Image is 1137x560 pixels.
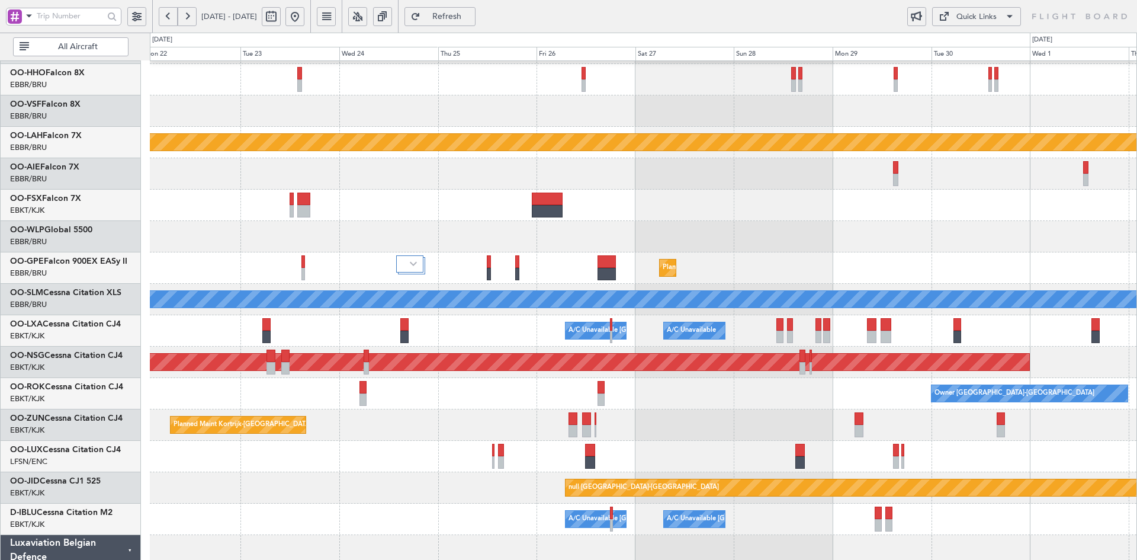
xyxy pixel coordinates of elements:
[10,446,121,454] a: OO-LUXCessna Citation CJ4
[667,322,716,340] div: A/C Unavailable
[10,351,44,360] span: OO-NSG
[734,47,833,61] div: Sun 28
[10,174,47,184] a: EBBR/BRU
[13,37,129,56] button: All Aircraft
[10,414,44,423] span: OO-ZUN
[10,320,43,328] span: OO-LXA
[339,47,438,61] div: Wed 24
[10,414,123,423] a: OO-ZUNCessna Citation CJ4
[10,331,44,341] a: EBKT/KJK
[438,47,537,61] div: Thu 25
[10,456,47,467] a: LFSN/ENC
[10,100,41,108] span: OO-VSF
[10,132,43,140] span: OO-LAH
[423,12,471,21] span: Refresh
[404,7,476,26] button: Refresh
[10,194,81,203] a: OO-FSXFalcon 7X
[240,47,339,61] div: Tue 23
[667,510,856,528] div: A/C Unavailable [GEOGRAPHIC_DATA]-[GEOGRAPHIC_DATA]
[568,479,719,497] div: null [GEOGRAPHIC_DATA]-[GEOGRAPHIC_DATA]
[956,11,997,23] div: Quick Links
[10,194,42,203] span: OO-FSX
[635,47,734,61] div: Sat 27
[537,47,635,61] div: Fri 26
[10,205,44,216] a: EBKT/KJK
[10,477,40,485] span: OO-JID
[568,510,789,528] div: A/C Unavailable [GEOGRAPHIC_DATA] ([GEOGRAPHIC_DATA] National)
[10,257,44,265] span: OO-GPE
[10,226,44,234] span: OO-WLP
[10,268,47,279] a: EBBR/BRU
[932,47,1030,61] div: Tue 30
[142,47,241,61] div: Mon 22
[152,35,172,45] div: [DATE]
[10,519,44,530] a: EBKT/KJK
[568,322,789,340] div: A/C Unavailable [GEOGRAPHIC_DATA] ([GEOGRAPHIC_DATA] National)
[10,351,123,360] a: OO-NSGCessna Citation CJ4
[10,163,40,171] span: OO-AIE
[174,416,311,434] div: Planned Maint Kortrijk-[GEOGRAPHIC_DATA]
[10,508,113,517] a: D-IBLUCessna Citation M2
[10,100,81,108] a: OO-VSFFalcon 8X
[10,393,44,404] a: EBKT/KJK
[1032,35,1052,45] div: [DATE]
[10,446,43,454] span: OO-LUX
[10,488,44,498] a: EBKT/KJK
[934,385,1094,402] div: Owner [GEOGRAPHIC_DATA]-[GEOGRAPHIC_DATA]
[10,132,82,140] a: OO-LAHFalcon 7X
[10,508,37,517] span: D-IBLU
[10,236,47,247] a: EBBR/BRU
[10,257,127,265] a: OO-GPEFalcon 900EX EASy II
[10,69,46,77] span: OO-HHO
[10,111,47,121] a: EBBR/BRU
[833,47,932,61] div: Mon 29
[10,163,79,171] a: OO-AIEFalcon 7X
[10,289,121,297] a: OO-SLMCessna Citation XLS
[410,261,417,266] img: arrow-gray.svg
[10,477,101,485] a: OO-JIDCessna CJ1 525
[10,79,47,90] a: EBBR/BRU
[31,43,124,51] span: All Aircraft
[10,226,92,234] a: OO-WLPGlobal 5500
[10,362,44,373] a: EBKT/KJK
[37,7,104,25] input: Trip Number
[10,142,47,153] a: EBBR/BRU
[201,11,257,22] span: [DATE] - [DATE]
[10,69,85,77] a: OO-HHOFalcon 8X
[10,289,43,297] span: OO-SLM
[10,383,123,391] a: OO-ROKCessna Citation CJ4
[1030,47,1129,61] div: Wed 1
[10,320,121,328] a: OO-LXACessna Citation CJ4
[10,383,45,391] span: OO-ROK
[10,425,44,436] a: EBKT/KJK
[932,7,1021,26] button: Quick Links
[10,299,47,310] a: EBBR/BRU
[663,259,877,277] div: Planned Maint [GEOGRAPHIC_DATA] ([GEOGRAPHIC_DATA] National)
